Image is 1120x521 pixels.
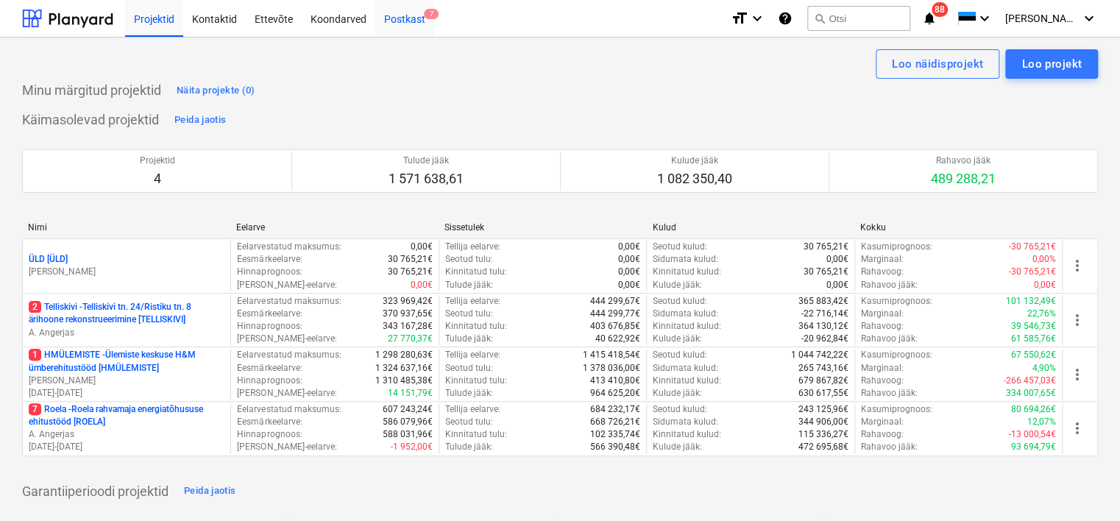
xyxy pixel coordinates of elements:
[1009,241,1056,253] p: -30 765,21€
[29,403,224,454] div: 7Roela -Roela rahvamaja energiatõhususe ehitustööd [ROELA]A. Angerjas[DATE]-[DATE]
[383,428,433,441] p: 588 031,96€
[618,241,640,253] p: 0,00€
[389,155,464,167] p: Tulude jääk
[383,308,433,320] p: 370 937,65€
[861,349,932,361] p: Kasumiprognoos :
[807,6,910,31] button: Otsi
[237,320,302,333] p: Hinnaprognoos :
[1068,366,1086,383] span: more_vert
[29,301,224,339] div: 2Telliskivi -Telliskivi tn. 24/Ristiku tn. 8 ärihoone rekonstrueerimine [TELLISKIVI]A. Angerjas
[171,108,230,132] button: Peida jaotis
[653,295,707,308] p: Seotud kulud :
[29,349,224,374] p: HMÜLEMISTE - Ülemiste keskuse H&M ümberehitustööd [HMÜLEMISTE]
[861,362,904,375] p: Marginaal :
[1027,308,1056,320] p: 22,76%
[29,349,224,400] div: 1HMÜLEMISTE -Ülemiste keskuse H&M ümberehitustööd [HMÜLEMISTE][PERSON_NAME][DATE]-[DATE]
[590,403,640,416] p: 684 232,17€
[653,253,718,266] p: Sidumata kulud :
[445,308,493,320] p: Seotud tulu :
[657,155,732,167] p: Kulude jääk
[237,416,302,428] p: Eesmärkeelarve :
[861,403,932,416] p: Kasumiprognoos :
[29,301,224,326] p: Telliskivi - Telliskivi tn. 24/Ristiku tn. 8 ärihoone rekonstrueerimine [TELLISKIVI]
[653,266,721,278] p: Kinnitatud kulud :
[922,10,937,27] i: notifications
[618,253,640,266] p: 0,00€
[383,295,433,308] p: 323 969,42€
[583,349,640,361] p: 1 415 418,54€
[383,416,433,428] p: 586 079,96€
[653,387,702,400] p: Kulude jääk :
[861,253,904,266] p: Marginaal :
[237,441,336,453] p: [PERSON_NAME]-eelarve :
[29,349,41,361] span: 1
[798,295,848,308] p: 365 883,42€
[1032,253,1056,266] p: 0,00%
[445,428,507,441] p: Kinnitatud tulu :
[29,301,41,313] span: 2
[411,241,433,253] p: 0,00€
[445,362,493,375] p: Seotud tulu :
[140,170,175,188] p: 4
[1011,333,1056,345] p: 61 585,76€
[1080,10,1098,27] i: keyboard_arrow_down
[445,333,493,345] p: Tulude jääk :
[1006,295,1056,308] p: 101 132,49€
[237,387,336,400] p: [PERSON_NAME]-eelarve :
[1011,441,1056,453] p: 93 694,79€
[29,253,224,278] div: ÜLD [ÜLD][PERSON_NAME]
[445,441,493,453] p: Tulude jääk :
[1032,362,1056,375] p: 4,90%
[29,428,224,441] p: A. Angerjas
[798,362,848,375] p: 265 743,16€
[826,279,848,291] p: 0,00€
[861,387,918,400] p: Rahavoo jääk :
[445,387,493,400] p: Tulude jääk :
[590,441,640,453] p: 566 390,48€
[861,333,918,345] p: Rahavoo jääk :
[861,375,904,387] p: Rahavoog :
[618,279,640,291] p: 0,00€
[237,333,336,345] p: [PERSON_NAME]-eelarve :
[177,82,255,99] div: Näita projekte (0)
[653,416,718,428] p: Sidumata kulud :
[1005,13,1079,24] span: [PERSON_NAME]
[814,13,826,24] span: search
[237,308,302,320] p: Eesmärkeelarve :
[29,266,224,278] p: [PERSON_NAME]
[237,253,302,266] p: Eesmärkeelarve :
[861,320,904,333] p: Rahavoog :
[590,295,640,308] p: 444 299,67€
[1034,279,1056,291] p: 0,00€
[932,2,948,17] span: 88
[1004,375,1056,387] p: -266 457,03€
[798,441,848,453] p: 472 695,68€
[861,279,918,291] p: Rahavoo jääk :
[29,375,224,387] p: [PERSON_NAME]
[29,253,68,266] p: ÜLD [ÜLD]
[445,403,500,416] p: Tellija eelarve :
[657,170,732,188] p: 1 082 350,40
[1011,349,1056,361] p: 67 550,62€
[1068,257,1086,274] span: more_vert
[411,279,433,291] p: 0,00€
[652,222,848,233] div: Kulud
[445,416,493,428] p: Seotud tulu :
[237,241,341,253] p: Eelarvestatud maksumus :
[653,403,707,416] p: Seotud kulud :
[445,320,507,333] p: Kinnitatud tulu :
[653,320,721,333] p: Kinnitatud kulud :
[653,428,721,441] p: Kinnitatud kulud :
[1068,419,1086,437] span: more_vert
[804,241,848,253] p: 30 765,21€
[653,241,707,253] p: Seotud kulud :
[801,333,848,345] p: -20 962,84€
[375,362,433,375] p: 1 324 637,16€
[237,403,341,416] p: Eelarvestatud maksumus :
[618,266,640,278] p: 0,00€
[590,428,640,441] p: 102 335,74€
[876,49,999,79] button: Loo näidisprojekt
[931,170,996,188] p: 489 288,21
[861,241,932,253] p: Kasumiprognoos :
[237,295,341,308] p: Eelarvestatud maksumus :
